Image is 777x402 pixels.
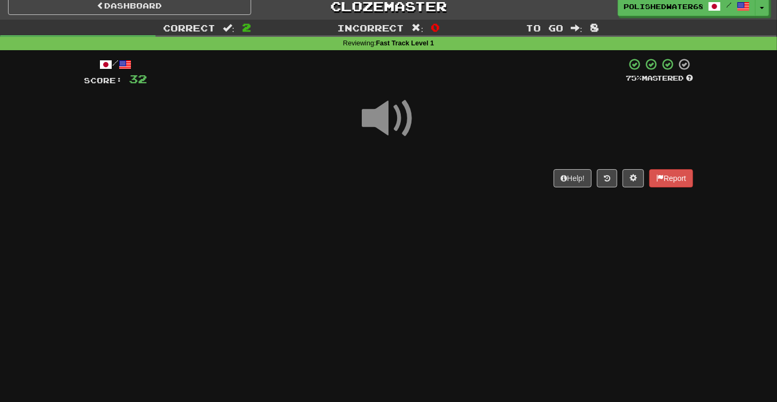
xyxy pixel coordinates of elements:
[129,72,147,85] span: 32
[554,169,592,187] button: Help!
[726,1,732,9] span: /
[412,23,424,33] span: :
[590,21,599,34] span: 8
[376,40,434,47] strong: Fast Track Level 1
[526,22,563,33] span: To go
[163,22,215,33] span: Correct
[626,74,693,83] div: Mastered
[242,21,251,34] span: 2
[84,58,147,71] div: /
[624,2,703,11] span: PolishedWater6886
[223,23,235,33] span: :
[649,169,693,187] button: Report
[84,76,122,85] span: Score:
[431,21,440,34] span: 0
[337,22,405,33] span: Incorrect
[597,169,617,187] button: Round history (alt+y)
[626,74,642,82] span: 75 %
[571,23,582,33] span: :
